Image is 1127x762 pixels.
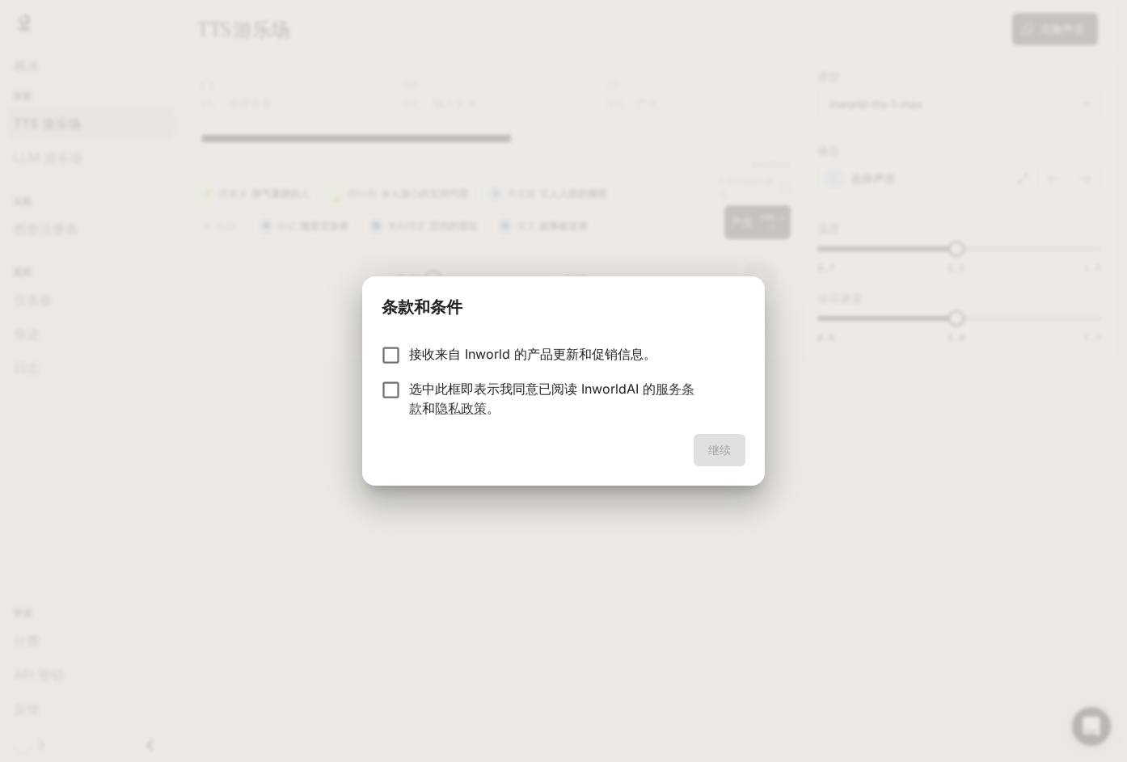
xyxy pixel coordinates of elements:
[487,400,500,416] font: 。
[435,400,487,416] a: 隐私政策
[409,381,656,397] font: 选中此框即表示我同意已阅读 InworldAI 的
[409,346,656,362] font: 接收来自 Inworld 的产品更新和促销信息。
[422,400,435,416] font: 和
[382,297,462,317] font: 条款和条件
